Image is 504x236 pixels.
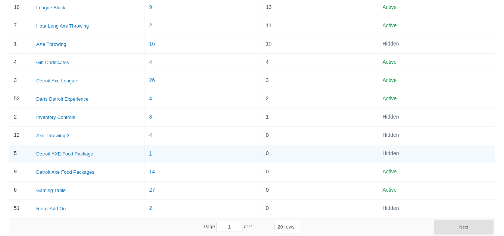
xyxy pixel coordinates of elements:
[149,205,152,211] a: 2
[149,187,155,193] a: 27
[32,95,92,104] button: Darts Detroit Experience
[149,4,152,10] a: 9
[9,108,28,126] div: 2
[262,182,378,199] div: 0
[382,114,399,120] span: Hidden
[9,127,28,145] div: 12
[382,41,399,47] span: Hidden
[32,40,70,49] button: AXe Throwing
[149,41,155,47] a: 16
[9,182,28,199] div: 6
[32,58,73,67] button: Gift Certificates
[382,205,399,211] span: Hidden
[149,95,152,101] a: 4
[9,163,28,181] div: 9
[382,169,397,174] span: Active
[9,200,28,218] div: 51
[149,22,152,28] a: 2
[382,4,397,10] span: Active
[9,90,28,108] div: 52
[382,59,397,65] span: Active
[262,35,378,53] div: 10
[32,3,69,12] button: League Block
[32,22,93,31] button: Hour Long Axe Throwing
[434,220,494,235] button: Next
[32,131,73,140] button: Axe Throwing 2
[9,54,28,72] div: 4
[9,17,28,35] div: 7
[32,76,81,85] button: Detroit Axe League
[382,22,397,28] span: Active
[204,222,252,232] span: Page of
[262,90,378,108] div: 2
[149,114,152,120] a: 8
[262,54,378,72] div: 4
[262,127,378,145] div: 0
[249,224,252,229] span: 2
[149,169,155,174] a: 14
[262,72,378,90] div: 3
[382,132,399,138] span: Hidden
[32,204,70,213] button: Retail Add On
[262,108,378,126] div: 1
[382,95,397,101] span: Active
[32,186,69,195] button: Gaming Table
[9,145,28,163] div: 5
[382,77,397,83] span: Active
[9,72,28,90] div: 3
[262,145,378,163] div: 0
[32,168,98,177] button: Detroit Axe Food Packages
[262,17,378,35] div: 11
[149,150,152,156] a: 1
[382,150,399,156] span: Hidden
[149,132,152,138] a: 4
[149,59,152,65] a: 4
[9,35,28,53] div: 1
[32,150,97,158] button: Detroit AXE Food Package
[262,200,378,218] div: 0
[149,77,155,83] a: 26
[32,113,79,122] button: Inventory Controls
[382,187,397,193] span: Active
[262,163,378,181] div: 0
